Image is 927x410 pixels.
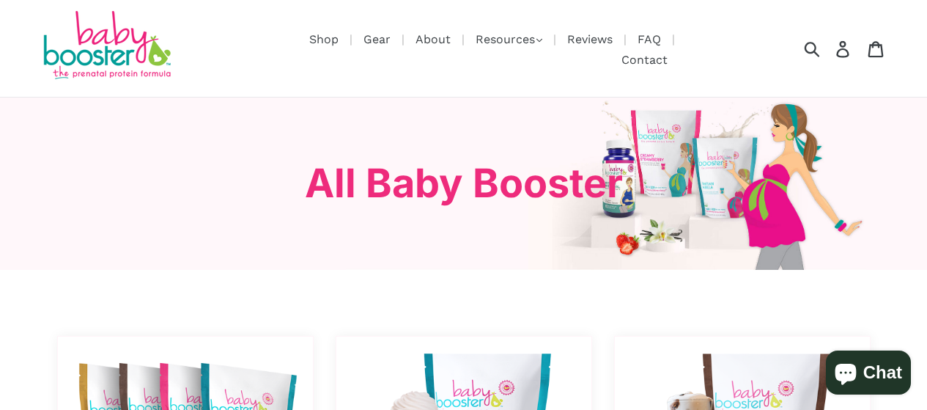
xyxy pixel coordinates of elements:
[614,51,675,69] a: Contact
[630,30,668,48] a: FAQ
[809,32,849,65] input: Search
[408,30,458,48] a: About
[821,351,915,398] inbox-online-store-chat: Shopify online store chat
[560,30,620,48] a: Reviews
[468,29,550,51] button: Resources
[356,30,398,48] a: Gear
[302,30,346,48] a: Shop
[40,11,172,82] img: Baby Booster Prenatal Protein Supplements
[46,160,882,208] h3: All Baby Booster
